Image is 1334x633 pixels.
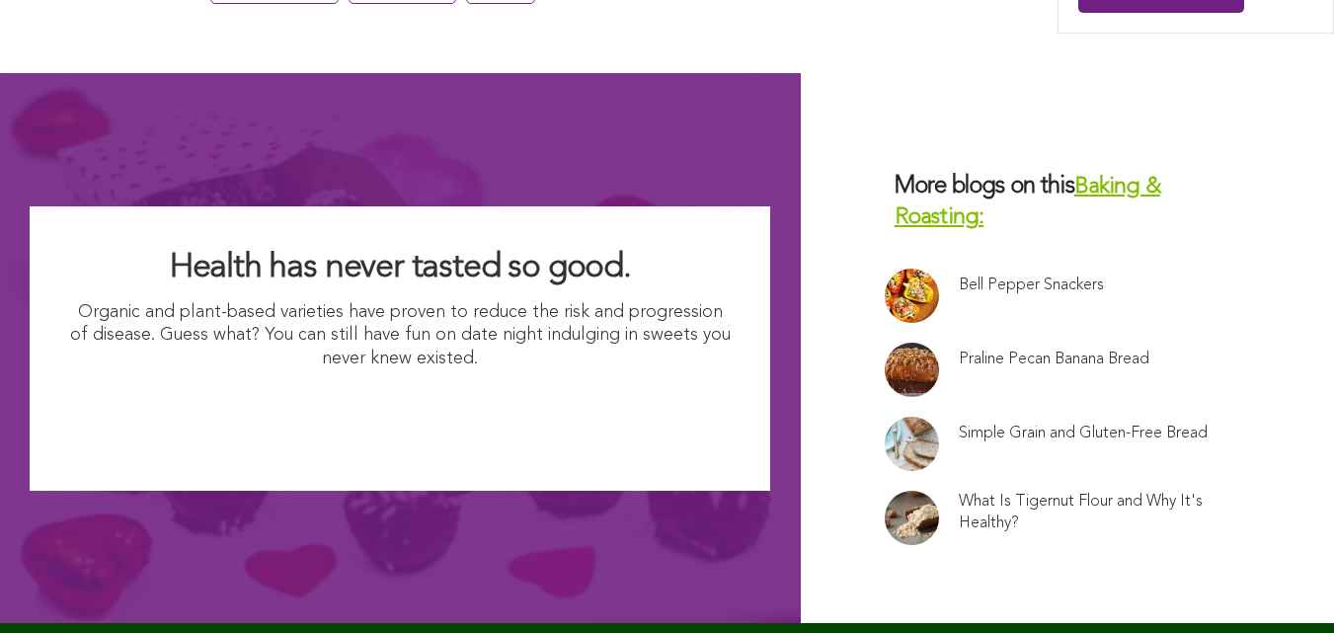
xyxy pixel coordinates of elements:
a: Praline Pecan Banana Bread [959,349,1149,370]
a: Baking & Roasting: [895,176,1160,229]
p: Organic and plant-based varieties have proven to reduce the risk and progression of disease. Gues... [69,301,731,370]
img: I Want Organic Shopping For Less [206,380,594,451]
h3: More blogs on this [885,172,1250,233]
a: Bell Pepper Snackers [959,275,1104,296]
a: What Is Tigernut Flour and Why It's Healthy? [959,491,1233,534]
h2: Health has never tasted so good. [69,246,731,289]
iframe: Chat Widget [1235,538,1334,633]
a: Simple Grain and Gluten-Free Bread [959,423,1208,444]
